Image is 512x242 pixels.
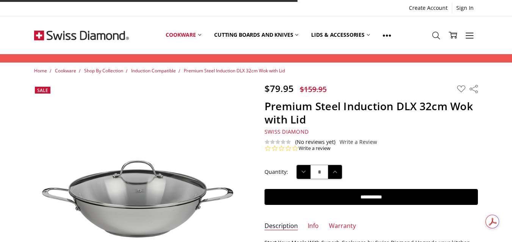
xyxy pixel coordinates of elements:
img: Free Shipping On Every Order [34,16,129,54]
a: Info [308,222,319,231]
span: $159.95 [300,84,327,94]
a: Create Account [405,3,452,13]
a: Warranty [329,222,356,231]
a: Description [265,222,298,231]
span: $79.95 [265,82,294,95]
a: Shop By Collection [84,67,123,74]
a: Home [34,67,47,74]
a: Sign In [452,3,478,13]
a: Lids & Accessories [305,18,376,52]
label: Quantity: [265,168,288,176]
h1: Premium Steel Induction DLX 32cm Wok with Lid [265,100,478,126]
a: Induction Compatible [131,67,176,74]
a: Cutting boards and knives [208,18,305,52]
span: Swiss Diamond [265,128,308,135]
a: Write a Review [340,139,377,145]
a: Write a review [299,145,330,152]
a: Premium Steel Induction DLX 32cm Wok with Lid [184,67,285,74]
a: Cookware [159,18,208,52]
span: (No reviews yet) [295,139,335,145]
a: Show All [376,18,398,52]
span: Sale [37,87,48,94]
a: Cookware [55,67,76,74]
